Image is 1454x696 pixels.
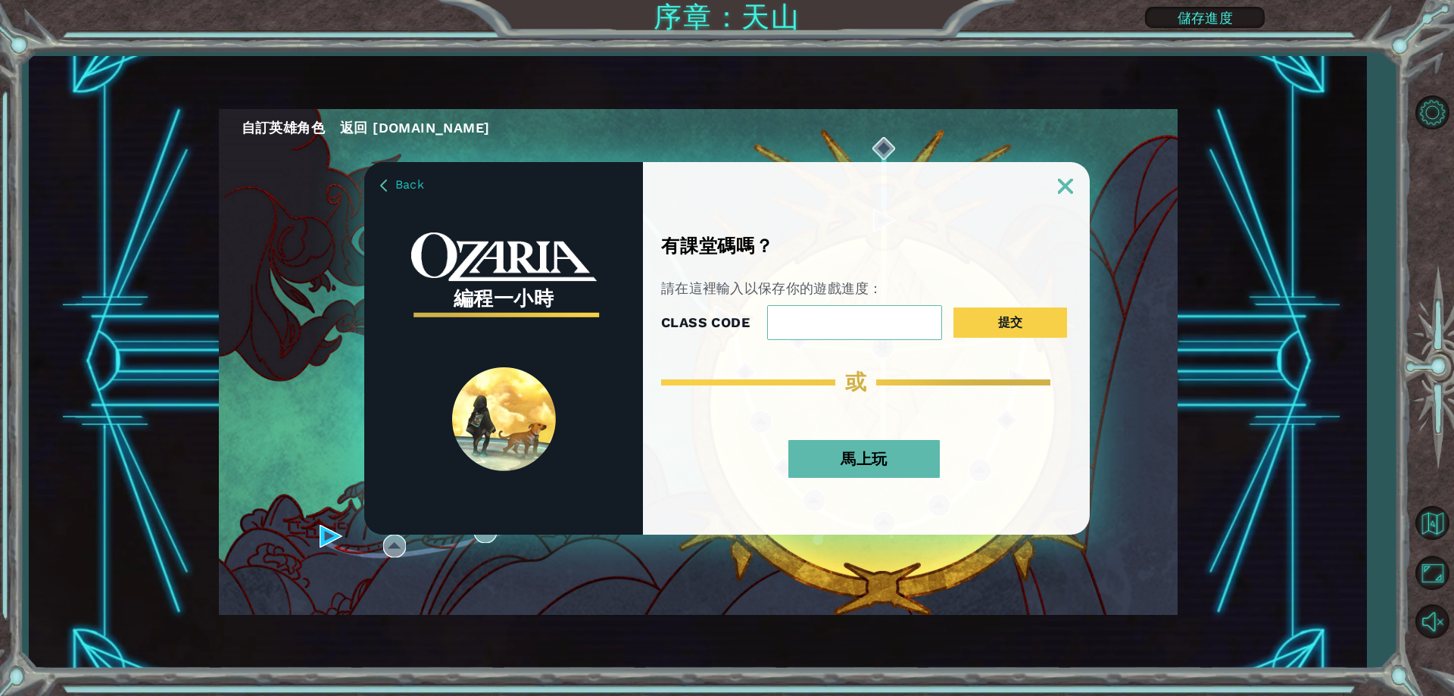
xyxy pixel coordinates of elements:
[380,179,387,192] img: BackArrow_Dusk.png
[1058,179,1073,194] img: ExitButton_Dusk.png
[395,177,424,192] span: Back
[452,367,556,471] img: SpiritLandReveal.png
[411,233,597,282] img: whiteOzariaWordmark.png
[411,282,597,315] h3: 編程一小時
[661,236,848,257] h1: 有課堂碼嗎？
[661,279,989,298] p: 請在這裡輸入以保存你的遊戲進度：
[788,440,940,478] button: 馬上玩
[953,307,1067,338] button: 提交
[661,311,750,334] label: CLASS CODE
[845,370,867,395] span: 或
